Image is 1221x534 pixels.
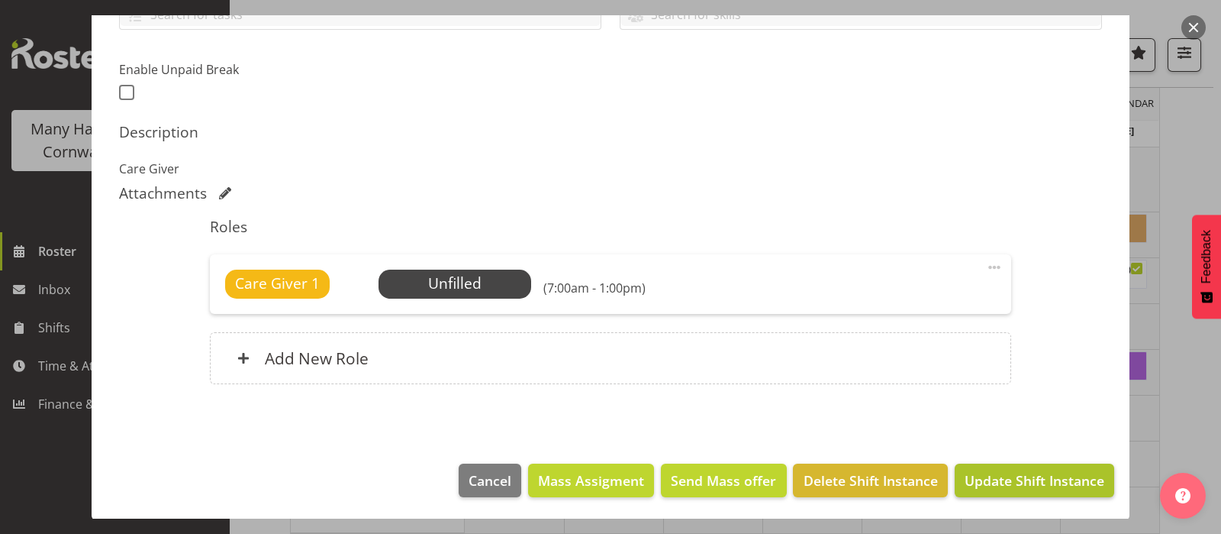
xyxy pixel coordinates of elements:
[265,348,369,368] h6: Add New Role
[671,471,776,490] span: Send Mass offer
[661,464,786,497] button: Send Mass offer
[1192,215,1221,319] button: Feedback - Show survey
[1175,488,1190,503] img: help-xxl-2.png
[965,471,1104,490] span: Update Shift Instance
[119,123,1102,141] h5: Description
[119,184,207,202] h5: Attachments
[528,464,654,497] button: Mass Assigment
[459,464,521,497] button: Cancel
[804,471,938,490] span: Delete Shift Instance
[543,280,646,296] h6: (7:00am - 1:00pm)
[428,273,482,293] span: Unfilled
[538,471,644,490] span: Mass Assigment
[469,471,511,490] span: Cancel
[793,464,947,497] button: Delete Shift Instance
[235,273,320,295] span: Care Giver 1
[119,160,1102,178] p: Care Giver
[210,218,1010,236] h5: Roles
[119,60,351,79] label: Enable Unpaid Break
[1200,230,1213,283] span: Feedback
[955,464,1114,497] button: Update Shift Instance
